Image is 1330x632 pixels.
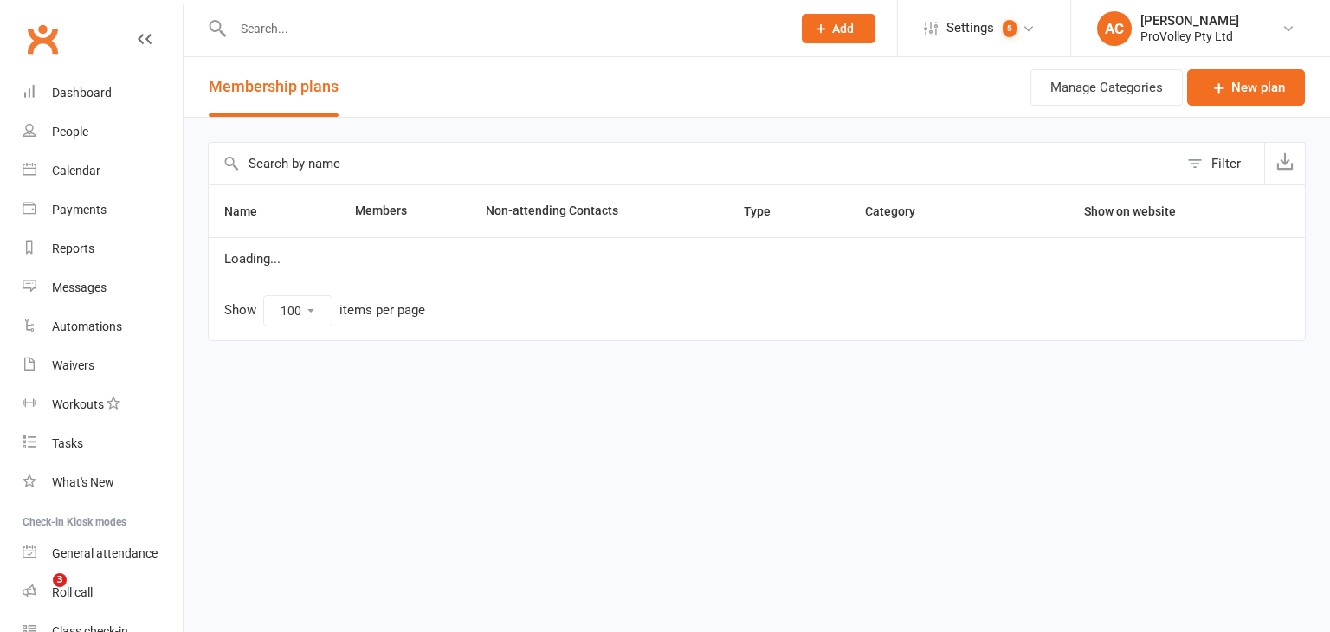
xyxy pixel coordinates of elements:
a: Waivers [23,346,183,385]
a: Automations [23,307,183,346]
div: Filter [1211,153,1241,174]
span: Show on website [1084,204,1176,218]
button: Manage Categories [1030,69,1183,106]
div: People [52,125,88,139]
span: Name [224,204,276,218]
div: Show [224,295,425,326]
input: Search... [228,16,779,41]
a: Roll call [23,573,183,612]
div: ProVolley Pty Ltd [1140,29,1239,44]
div: [PERSON_NAME] [1140,13,1239,29]
a: People [23,113,183,152]
input: Search by name [209,143,1178,184]
a: Clubworx [21,17,64,61]
a: Calendar [23,152,183,190]
button: Add [802,14,875,43]
a: Messages [23,268,183,307]
a: Dashboard [23,74,183,113]
a: General attendance kiosk mode [23,534,183,573]
a: What's New [23,463,183,502]
div: Waivers [52,358,94,372]
span: Add [832,22,854,35]
th: Members [339,185,470,237]
div: Reports [52,242,94,255]
span: Settings [946,9,994,48]
div: What's New [52,475,114,489]
div: items per page [339,303,425,318]
div: Payments [52,203,107,216]
span: Category [865,204,934,218]
a: Workouts [23,385,183,424]
a: Tasks [23,424,183,463]
th: Non-attending Contacts [470,185,728,237]
div: Messages [52,281,107,294]
button: Membership plans [209,57,339,117]
span: 3 [53,573,67,587]
div: Roll call [52,585,93,599]
td: Loading... [209,237,1305,281]
div: General attendance [52,546,158,560]
div: AC [1097,11,1132,46]
a: Payments [23,190,183,229]
button: Type [744,201,790,222]
button: Category [865,201,934,222]
div: Automations [52,319,122,333]
button: Show on website [1069,201,1195,222]
button: Filter [1178,143,1264,184]
span: Type [744,204,790,218]
button: Name [224,201,276,222]
a: New plan [1187,69,1305,106]
div: Dashboard [52,86,112,100]
iframe: Intercom live chat [17,573,59,615]
div: Tasks [52,436,83,450]
a: Reports [23,229,183,268]
div: Calendar [52,164,100,177]
span: 5 [1003,20,1017,37]
div: Workouts [52,397,104,411]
